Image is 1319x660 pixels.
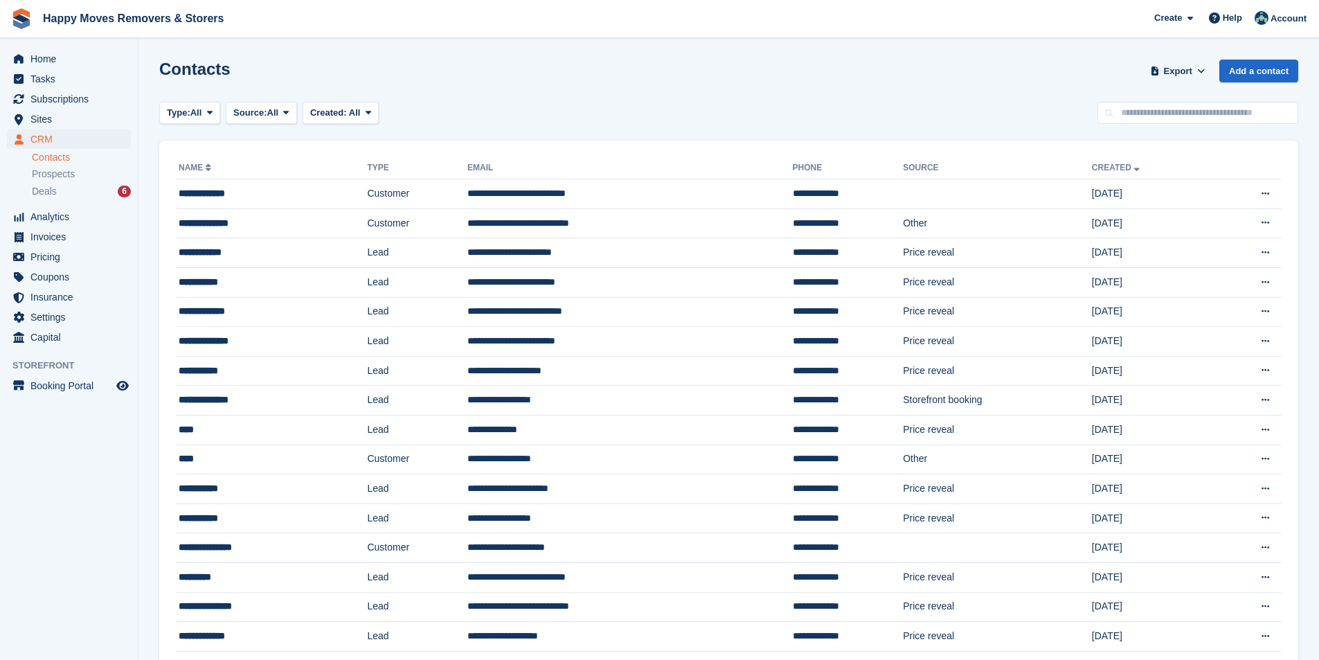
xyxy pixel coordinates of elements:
[1092,267,1212,297] td: [DATE]
[367,562,467,592] td: Lead
[1092,327,1212,357] td: [DATE]
[30,247,114,267] span: Pricing
[1092,445,1212,474] td: [DATE]
[30,287,114,307] span: Insurance
[367,157,467,179] th: Type
[903,445,1092,474] td: Other
[1092,179,1212,209] td: [DATE]
[1092,592,1212,622] td: [DATE]
[1219,60,1298,82] a: Add a contact
[30,109,114,129] span: Sites
[903,562,1092,592] td: Price reveal
[903,327,1092,357] td: Price reveal
[1255,11,1268,25] img: Admin
[903,208,1092,238] td: Other
[1092,503,1212,533] td: [DATE]
[1092,297,1212,327] td: [DATE]
[267,106,279,120] span: All
[1092,415,1212,445] td: [DATE]
[903,592,1092,622] td: Price reveal
[30,69,114,89] span: Tasks
[12,359,138,373] span: Storefront
[903,415,1092,445] td: Price reveal
[793,157,904,179] th: Phone
[1092,356,1212,386] td: [DATE]
[7,328,131,347] a: menu
[7,130,131,149] a: menu
[7,227,131,247] a: menu
[367,622,467,652] td: Lead
[1092,622,1212,652] td: [DATE]
[30,130,114,149] span: CRM
[32,151,131,164] a: Contacts
[30,307,114,327] span: Settings
[30,328,114,347] span: Capital
[179,163,214,172] a: Name
[1223,11,1242,25] span: Help
[903,386,1092,416] td: Storefront booking
[159,60,231,78] h1: Contacts
[7,207,131,226] a: menu
[7,287,131,307] a: menu
[367,179,467,209] td: Customer
[367,386,467,416] td: Lead
[159,102,220,125] button: Type: All
[167,106,190,120] span: Type:
[1092,474,1212,504] td: [DATE]
[367,415,467,445] td: Lead
[903,297,1092,327] td: Price reveal
[190,106,202,120] span: All
[1092,562,1212,592] td: [DATE]
[7,109,131,129] a: menu
[303,102,379,125] button: Created: All
[903,356,1092,386] td: Price reveal
[11,8,32,29] img: stora-icon-8386f47178a22dfd0bd8f6a31ec36ba5ce8667c1dd55bd0f319d3a0aa187defe.svg
[32,167,131,181] a: Prospects
[367,445,467,474] td: Customer
[226,102,297,125] button: Source: All
[1092,208,1212,238] td: [DATE]
[30,207,114,226] span: Analytics
[367,592,467,622] td: Lead
[30,267,114,287] span: Coupons
[7,49,131,69] a: menu
[30,49,114,69] span: Home
[37,7,229,30] a: Happy Moves Removers & Storers
[1154,11,1182,25] span: Create
[903,238,1092,268] td: Price reveal
[903,267,1092,297] td: Price reveal
[467,157,792,179] th: Email
[367,208,467,238] td: Customer
[903,503,1092,533] td: Price reveal
[367,533,467,563] td: Customer
[30,89,114,109] span: Subscriptions
[1147,60,1208,82] button: Export
[903,622,1092,652] td: Price reveal
[1092,533,1212,563] td: [DATE]
[367,297,467,327] td: Lead
[349,107,361,118] span: All
[32,184,131,199] a: Deals 6
[1271,12,1307,26] span: Account
[32,185,57,198] span: Deals
[367,503,467,533] td: Lead
[233,106,267,120] span: Source:
[1092,386,1212,416] td: [DATE]
[118,186,131,197] div: 6
[903,474,1092,504] td: Price reveal
[367,267,467,297] td: Lead
[7,69,131,89] a: menu
[7,376,131,395] a: menu
[1092,238,1212,268] td: [DATE]
[367,327,467,357] td: Lead
[367,356,467,386] td: Lead
[7,89,131,109] a: menu
[7,307,131,327] a: menu
[30,227,114,247] span: Invoices
[7,267,131,287] a: menu
[310,107,347,118] span: Created:
[903,157,1092,179] th: Source
[1164,64,1192,78] span: Export
[30,376,114,395] span: Booking Portal
[7,247,131,267] a: menu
